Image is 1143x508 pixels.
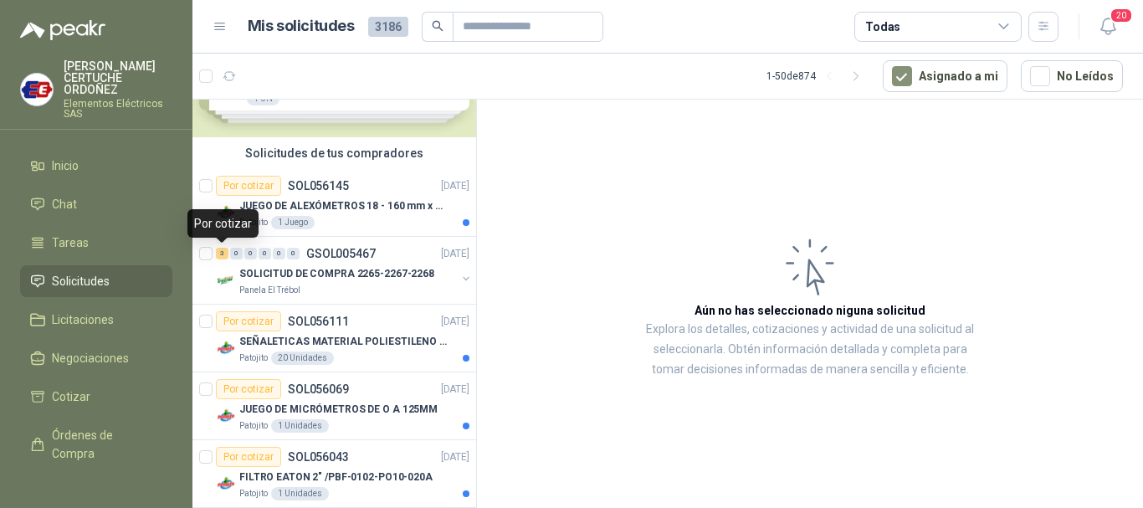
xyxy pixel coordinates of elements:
div: 1 Juego [271,216,315,229]
a: Por cotizarSOL056069[DATE] Company LogoJUEGO DE MICRÓMETROS DE O A 125MMPatojito1 Unidades [192,372,476,440]
a: Órdenes de Compra [20,419,172,470]
a: Inicio [20,150,172,182]
p: JUEGO DE MICRÓMETROS DE O A 125MM [239,402,438,418]
div: Por cotizar [216,176,281,196]
span: Tareas [52,233,89,252]
span: search [432,20,443,32]
p: SOLICITUD DE COMPRA 2265-2267-2268 [239,266,434,282]
p: JUEGO DE ALEXÓMETROS 18 - 160 mm x 0,01 mm 2824-S3 [239,198,448,214]
button: 20 [1093,12,1123,42]
a: Licitaciones [20,304,172,336]
div: 0 [287,248,300,259]
span: Negociaciones [52,349,129,367]
p: Panela El Trébol [239,284,300,297]
span: 20 [1110,8,1133,23]
p: Patojito [239,419,268,433]
div: 0 [259,248,271,259]
div: 20 Unidades [271,351,334,365]
img: Company Logo [216,270,236,290]
a: Por cotizarSOL056111[DATE] Company LogoSEÑALETICAS MATERIAL POLIESTILENO CON VINILO LAMINADO CALI... [192,305,476,372]
div: 3 [216,248,228,259]
a: Solicitudes [20,265,172,297]
div: 1 Unidades [271,419,329,433]
a: Cotizar [20,381,172,413]
a: Negociaciones [20,342,172,374]
img: Company Logo [216,406,236,426]
span: Chat [52,195,77,213]
span: Cotizar [52,387,90,406]
p: Explora los detalles, cotizaciones y actividad de una solicitud al seleccionarla. Obtén informaci... [644,320,976,380]
a: Chat [20,188,172,220]
p: [PERSON_NAME] CERTUCHE ORDOÑEZ [64,60,172,95]
a: Por cotizarSOL056145[DATE] Company LogoJUEGO DE ALEXÓMETROS 18 - 160 mm x 0,01 mm 2824-S3Patojito... [192,169,476,237]
button: No Leídos [1021,60,1123,92]
p: [DATE] [441,382,469,398]
img: Company Logo [216,338,236,358]
a: Por cotizarSOL056043[DATE] Company LogoFILTRO EATON 2" /PBF-0102-PO10-020APatojito1 Unidades [192,440,476,508]
span: Solicitudes [52,272,110,290]
h3: Aún no has seleccionado niguna solicitud [695,301,925,320]
p: Patojito [239,216,268,229]
div: Todas [865,18,900,36]
p: SOL056145 [288,180,349,192]
img: Logo peakr [20,20,105,40]
a: 3 0 0 0 0 0 GSOL005467[DATE] Company LogoSOLICITUD DE COMPRA 2265-2267-2268Panela El Trébol [216,244,473,297]
img: Company Logo [21,74,53,105]
p: FILTRO EATON 2" /PBF-0102-PO10-020A [239,470,433,485]
img: Company Logo [216,474,236,494]
p: SOL056043 [288,451,349,463]
p: GSOL005467 [306,248,376,259]
p: [DATE] [441,314,469,330]
p: SOL056111 [288,316,349,327]
p: SOL056069 [288,383,349,395]
p: SEÑALETICAS MATERIAL POLIESTILENO CON VINILO LAMINADO CALIBRE 60 [239,334,448,350]
a: Tareas [20,227,172,259]
div: 0 [273,248,285,259]
p: Patojito [239,351,268,365]
button: Asignado a mi [883,60,1007,92]
span: Licitaciones [52,310,114,329]
span: Órdenes de Compra [52,426,156,463]
div: 0 [230,248,243,259]
div: 1 Unidades [271,487,329,500]
p: [DATE] [441,246,469,262]
div: Por cotizar [216,311,281,331]
div: Solicitudes de tus compradores [192,137,476,169]
div: 0 [244,248,257,259]
span: 3186 [368,17,408,37]
div: 1 - 50 de 874 [766,63,869,90]
p: Elementos Eléctricos SAS [64,99,172,119]
p: [DATE] [441,178,469,194]
h1: Mis solicitudes [248,14,355,38]
div: Por cotizar [216,447,281,467]
div: Por cotizar [216,379,281,399]
p: [DATE] [441,449,469,465]
img: Company Logo [216,203,236,223]
p: Patojito [239,487,268,500]
span: Inicio [52,157,79,175]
